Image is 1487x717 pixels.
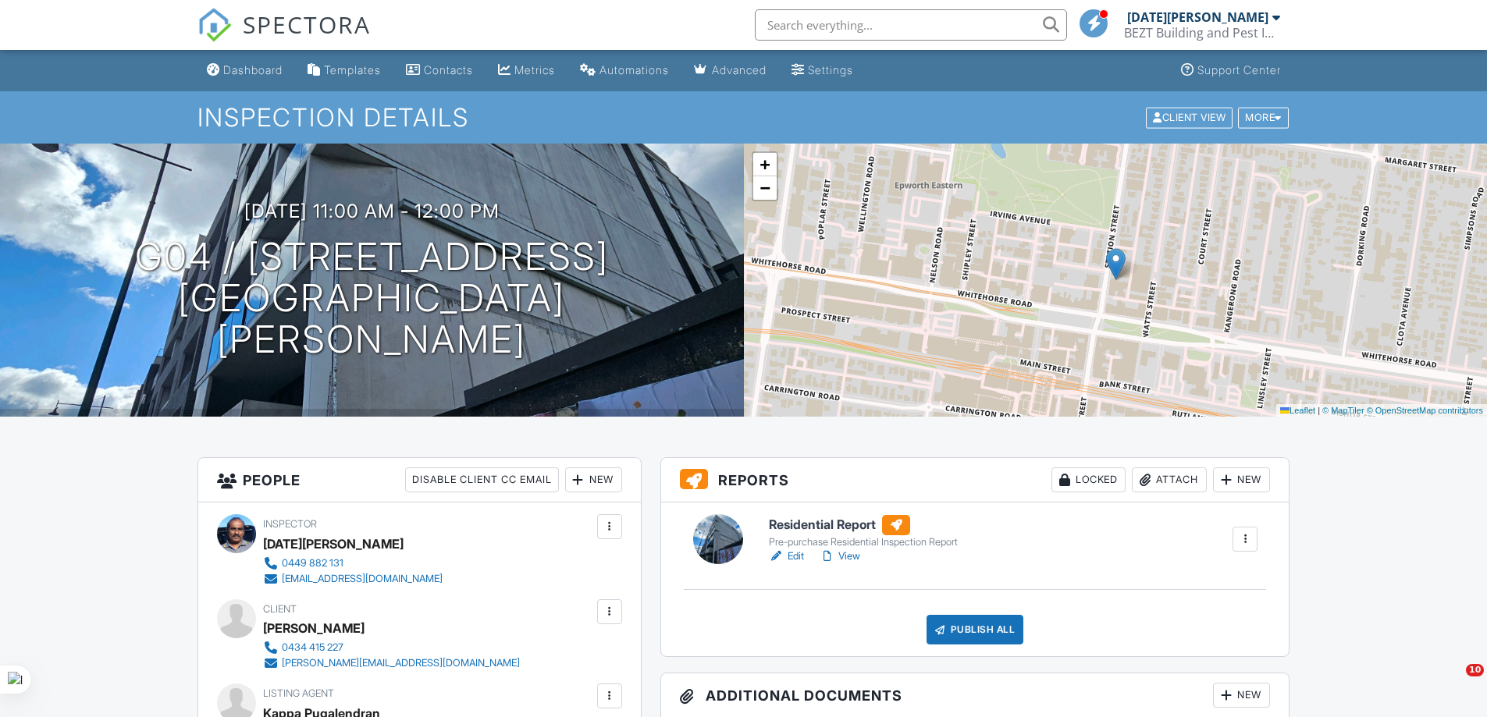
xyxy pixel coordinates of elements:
div: Support Center [1197,63,1281,76]
a: Leaflet [1280,406,1315,415]
div: [DATE][PERSON_NAME] [263,532,404,555]
a: Edit [769,548,804,564]
a: 0449 882 131 [263,555,443,571]
div: Templates [324,63,381,76]
a: Support Center [1175,56,1287,85]
h6: Residential Report [769,515,958,535]
div: Pre-purchase Residential Inspection Report [769,536,958,548]
div: New [1213,683,1270,708]
a: Metrics [492,56,561,85]
div: Publish All [927,615,1024,644]
input: Search everything... [755,9,1067,41]
div: Attach [1132,467,1207,492]
a: [EMAIL_ADDRESS][DOMAIN_NAME] [263,571,443,587]
a: Zoom out [753,176,777,200]
h3: People [198,458,641,502]
a: Automations (Basic) [574,56,675,85]
h3: [DATE] 11:00 am - 12:00 pm [244,201,500,222]
a: Settings [785,56,859,85]
div: [PERSON_NAME] [263,616,365,640]
a: Contacts [400,56,479,85]
a: Residential Report Pre-purchase Residential Inspection Report [769,515,958,549]
span: | [1318,406,1320,415]
a: Zoom in [753,153,777,176]
a: View [820,548,860,564]
div: [EMAIL_ADDRESS][DOMAIN_NAME] [282,573,443,585]
span: Inspector [263,518,317,530]
div: Settings [808,63,853,76]
span: Client [263,603,297,615]
a: Dashboard [201,56,289,85]
span: Listing Agent [263,687,334,699]
a: [PERSON_NAME][EMAIL_ADDRESS][DOMAIN_NAME] [263,655,520,671]
div: More [1238,107,1289,128]
h1: Inspection Details [197,104,1290,131]
div: BEZT Building and Pest Inspections Victoria [1124,25,1280,41]
a: © OpenStreetMap contributors [1367,406,1483,415]
div: Disable Client CC Email [405,467,559,492]
div: Automations [599,63,669,76]
div: 0449 882 131 [282,557,343,570]
span: + [760,154,770,174]
div: [PERSON_NAME][EMAIL_ADDRESS][DOMAIN_NAME] [282,657,520,669]
iframe: Intercom live chat [1434,664,1471,701]
span: 10 [1466,664,1484,676]
a: Advanced [688,56,773,85]
div: Client View [1146,107,1233,128]
div: Advanced [712,63,767,76]
div: Dashboard [223,63,283,76]
h3: Reports [661,458,1290,502]
div: New [565,467,622,492]
div: Locked [1051,467,1126,492]
div: Metrics [514,63,555,76]
a: Templates [301,56,387,85]
a: 0434 415 227 [263,640,520,655]
img: Marker [1106,248,1126,280]
a: SPECTORA [197,21,371,54]
a: © MapTiler [1322,406,1364,415]
div: Contacts [424,63,473,76]
h1: G04 / [STREET_ADDRESS] [GEOGRAPHIC_DATA][PERSON_NAME] [25,236,719,360]
div: 0434 415 227 [282,641,343,654]
span: − [760,178,770,197]
span: SPECTORA [243,8,371,41]
a: Client View [1144,111,1236,122]
div: [DATE][PERSON_NAME] [1127,9,1268,25]
div: New [1213,467,1270,492]
img: The Best Home Inspection Software - Spectora [197,8,232,42]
